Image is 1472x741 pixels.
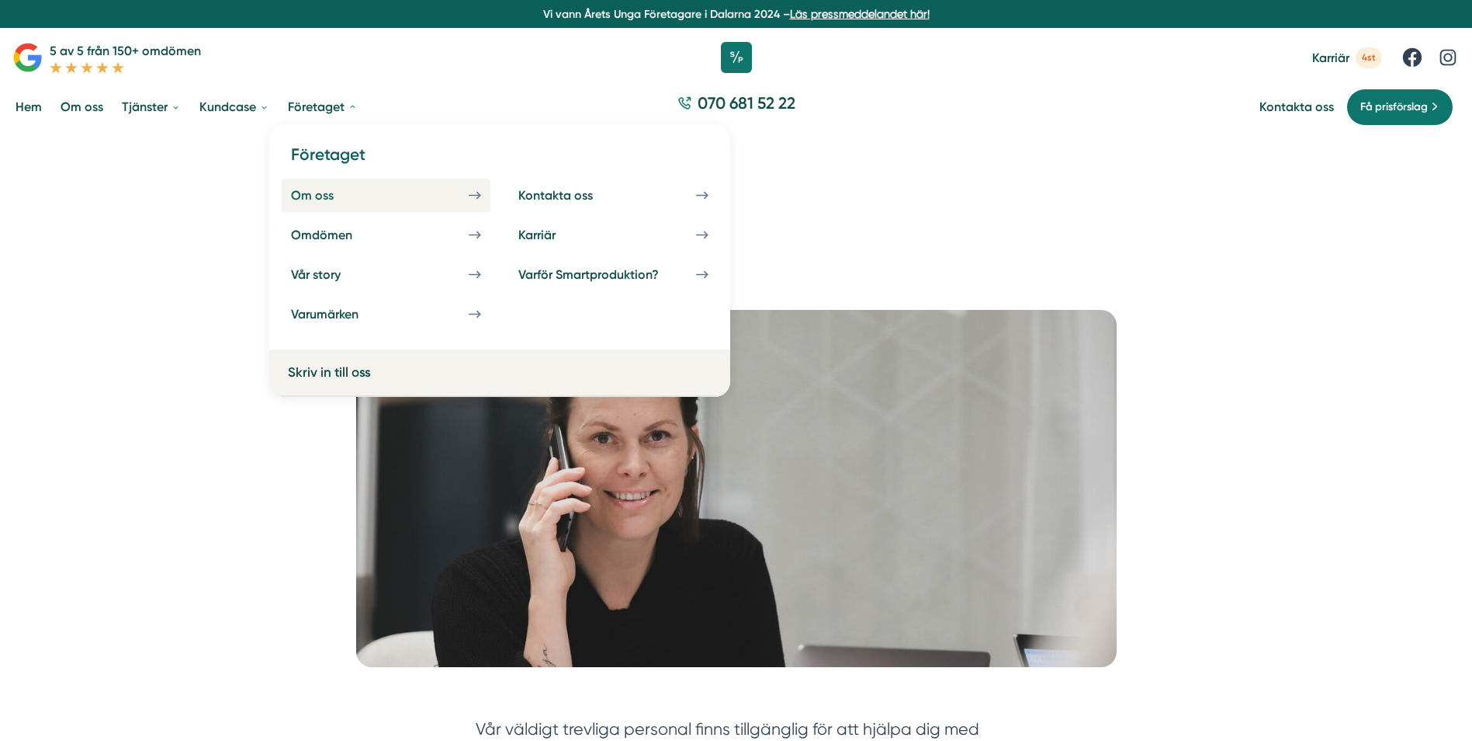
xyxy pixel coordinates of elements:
a: Kontakta oss [509,179,718,212]
span: 4st [1356,47,1382,68]
a: Företaget [285,87,361,127]
nav: Breadcrumb [457,195,1016,214]
div: Varför Smartproduktion? [518,267,696,282]
img: Kontakta oss [356,310,1117,667]
a: Karriär 4st [1312,47,1382,68]
a: Hem [12,87,45,127]
div: Vår story [291,267,378,282]
a: Varumärken [282,297,490,331]
a: Kontakta oss [1259,99,1334,114]
h1: Kontakta oss [457,234,1016,284]
a: Skriv in till oss [288,362,494,383]
p: Vi vann Årets Unga Företagare i Dalarna 2024 – [6,6,1466,22]
span: Få prisförslag [1360,99,1428,116]
a: Om oss [57,87,106,127]
a: Få prisförslag [1346,89,1453,126]
span: 070 681 52 22 [698,92,795,114]
a: Om oss [282,179,490,212]
a: Kundcase [196,87,272,127]
a: Omdömen [282,218,490,252]
a: Tjänster [119,87,184,127]
div: Varumärken [291,307,396,322]
div: Karriär [518,228,593,242]
a: Karriär [509,218,718,252]
div: Omdömen [291,228,390,242]
a: Vår story [282,258,490,291]
div: Kontakta oss [518,188,630,203]
div: Om oss [291,188,371,203]
a: Läs pressmeddelandet här! [790,8,930,20]
span: Karriär [1312,50,1349,65]
h4: Företaget [282,143,718,178]
a: Varför Smartproduktion? [509,258,718,291]
a: 070 681 52 22 [671,92,802,122]
p: 5 av 5 från 150+ omdömen [50,41,201,61]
